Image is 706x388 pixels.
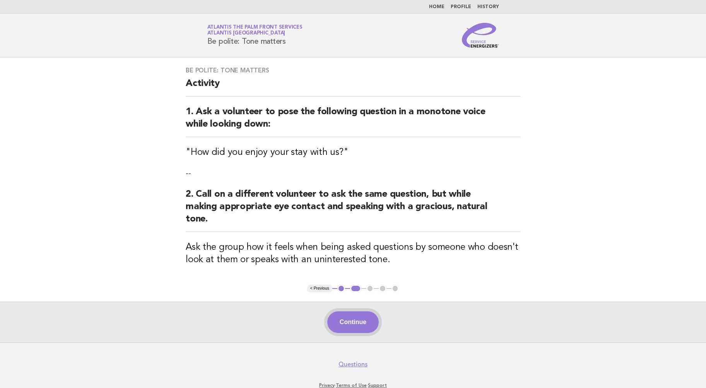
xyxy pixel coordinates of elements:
[207,25,303,36] a: Atlantis The Palm Front ServicesAtlantis [GEOGRAPHIC_DATA]
[207,25,303,45] h1: Be polite: Tone matters
[336,383,367,388] a: Terms of Use
[368,383,387,388] a: Support
[186,77,520,96] h2: Activity
[451,5,471,9] a: Profile
[319,383,335,388] a: Privacy
[186,146,520,159] h3: "How did you enjoy your stay with us?"
[337,285,345,292] button: 1
[186,67,520,74] h3: Be polite: Tone matters
[307,285,332,292] button: < Previous
[186,188,520,232] h2: 2. Call on a different volunteer to ask the same question, but while making appropriate eye conta...
[338,361,368,368] a: Questions
[207,31,285,36] span: Atlantis [GEOGRAPHIC_DATA]
[350,285,361,292] button: 2
[327,311,379,333] button: Continue
[186,241,520,266] h3: Ask the group how it feels when being asked questions by someone who doesn't look at them or spea...
[186,168,520,179] p: --
[429,5,444,9] a: Home
[477,5,499,9] a: History
[462,23,499,48] img: Service Energizers
[186,106,520,137] h2: 1. Ask a volunteer to pose the following question in a monotone voice while looking down:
